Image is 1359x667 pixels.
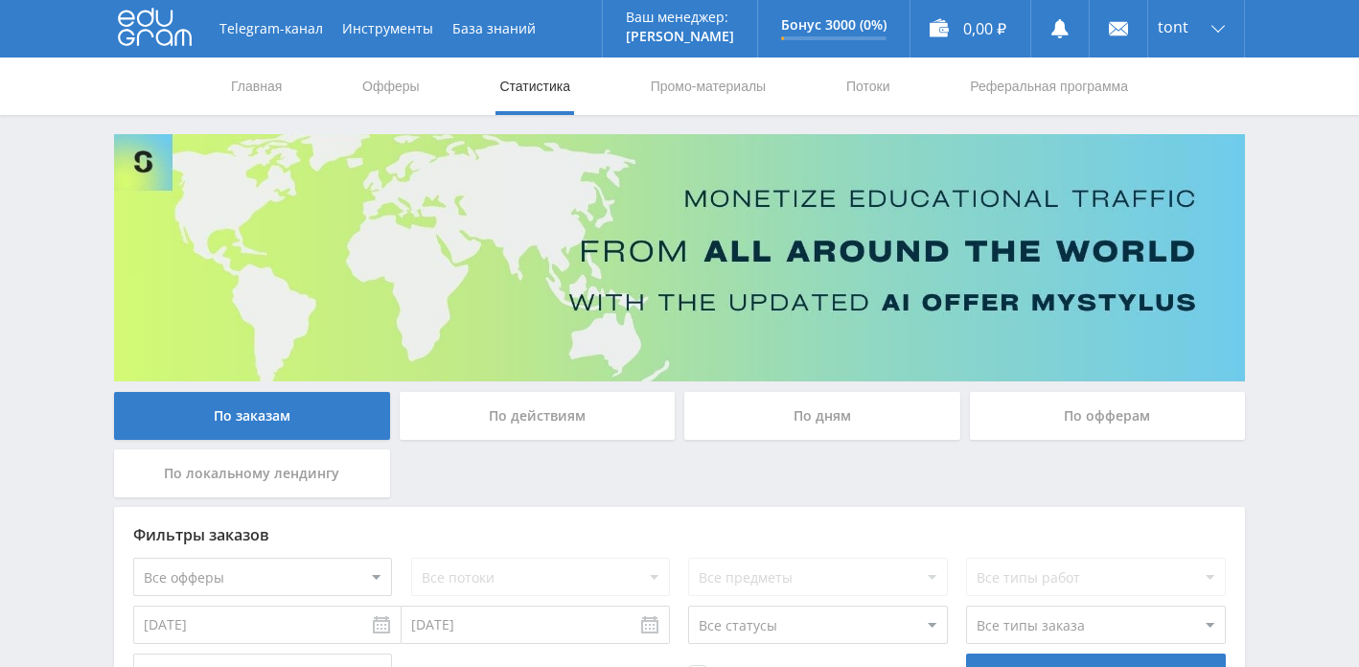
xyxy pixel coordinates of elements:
div: По действиям [400,392,676,440]
p: [PERSON_NAME] [626,29,734,44]
div: Фильтры заказов [133,526,1226,543]
span: tont [1158,19,1188,34]
a: Главная [229,57,284,115]
a: Статистика [497,57,572,115]
p: Бонус 3000 (0%) [781,17,887,33]
div: По дням [684,392,960,440]
img: Banner [114,134,1245,381]
p: Ваш менеджер: [626,10,734,25]
div: По локальному лендингу [114,449,390,497]
a: Потоки [844,57,892,115]
a: Офферы [360,57,422,115]
div: По офферам [970,392,1246,440]
a: Реферальная программа [968,57,1130,115]
a: Промо-материалы [649,57,768,115]
div: По заказам [114,392,390,440]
